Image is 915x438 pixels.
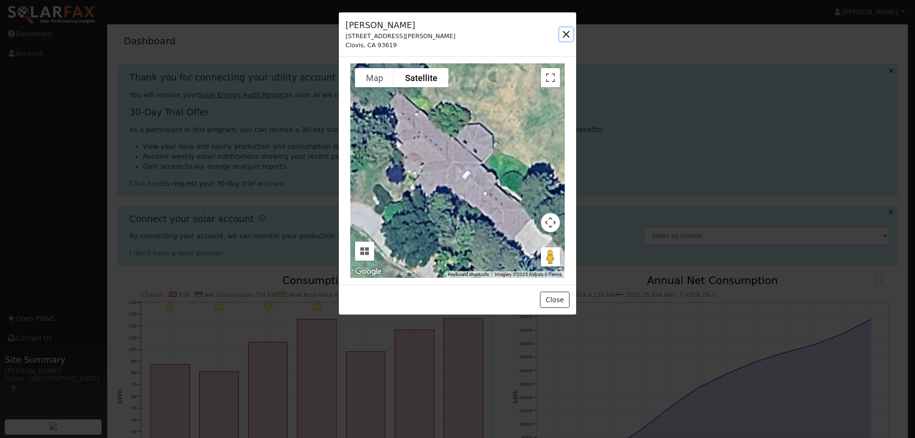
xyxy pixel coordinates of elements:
[346,31,456,41] div: [STREET_ADDRESS][PERSON_NAME]
[541,213,560,232] button: Map camera controls
[353,265,384,278] a: Open this area in Google Maps (opens a new window)
[540,292,569,308] button: Close
[346,41,456,50] div: Clovis, CA 93619
[353,265,384,278] img: Google
[346,19,456,31] h5: [PERSON_NAME]
[355,242,374,261] button: Tilt map
[394,68,448,87] button: Show satellite imagery
[549,272,562,277] a: Terms (opens in new tab)
[541,68,560,87] button: Toggle fullscreen view
[495,272,543,277] span: Imagery ©2025 Airbus
[541,247,560,266] button: Drag Pegman onto the map to open Street View
[448,271,489,278] button: Keyboard shortcuts
[355,68,394,87] button: Show street map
